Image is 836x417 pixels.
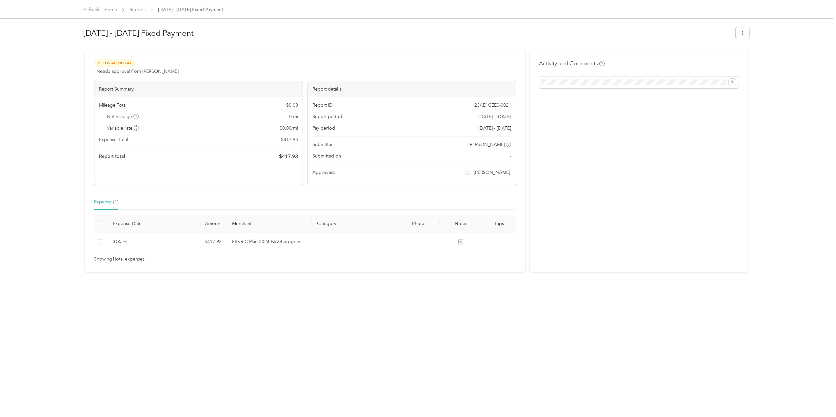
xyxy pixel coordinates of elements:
span: Needs Approval [94,59,135,67]
a: Home [104,7,117,12]
span: $ 0.00 [286,102,298,109]
h4: Activity and Comments [539,59,605,68]
span: [DATE] - [DATE] [478,125,511,132]
span: Report ID [312,102,333,109]
div: Report Summary [94,81,303,97]
a: Reports [129,7,146,12]
th: Category [312,215,397,233]
th: Expense Date [108,215,171,233]
span: Net mileage [107,113,139,120]
span: Submitter [312,141,333,148]
span: - [498,239,500,244]
span: [PERSON_NAME] [474,169,510,176]
td: 9-2-2025 [108,233,171,251]
span: Report period [312,113,342,120]
span: Showing 1 total expenses [94,256,145,263]
span: 23AE1CEE0-0021 [474,102,511,109]
span: [DATE] - [DATE] [478,113,511,120]
th: Amount [171,215,227,233]
span: Report total [99,153,125,160]
div: Expense (1) [94,198,118,206]
span: Pay period [312,125,335,132]
th: Tags [482,215,516,233]
span: Mileage Total [99,102,127,109]
span: Approvers [312,169,335,176]
td: $417.93 [171,233,227,251]
th: Notes [440,215,482,233]
th: Merchant [227,215,312,233]
span: - [510,153,511,159]
span: Expense Total [99,136,128,143]
span: $ 417.93 [281,136,298,143]
th: Photo [397,215,440,233]
h1: Aug 1 - 31, 2025 Fixed Payment [83,25,731,41]
span: $ 0.00 / mi [280,125,298,132]
div: Tags [488,221,511,226]
div: Back [83,6,100,14]
span: [PERSON_NAME] [468,141,505,148]
span: Needs approval from [PERSON_NAME] [96,68,179,75]
span: [DATE] - [DATE] Fixed Payment [158,6,223,13]
span: 0 mi [289,113,298,120]
span: Variable rate [107,125,139,132]
td: - [482,233,516,251]
td: FAVR C Plan 2024 FAVR program [227,233,312,251]
span: Submitted on [312,153,341,159]
div: Report details [308,81,516,97]
span: $ 417.93 [279,153,298,160]
iframe: Everlance-gr Chat Button Frame [799,380,836,417]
